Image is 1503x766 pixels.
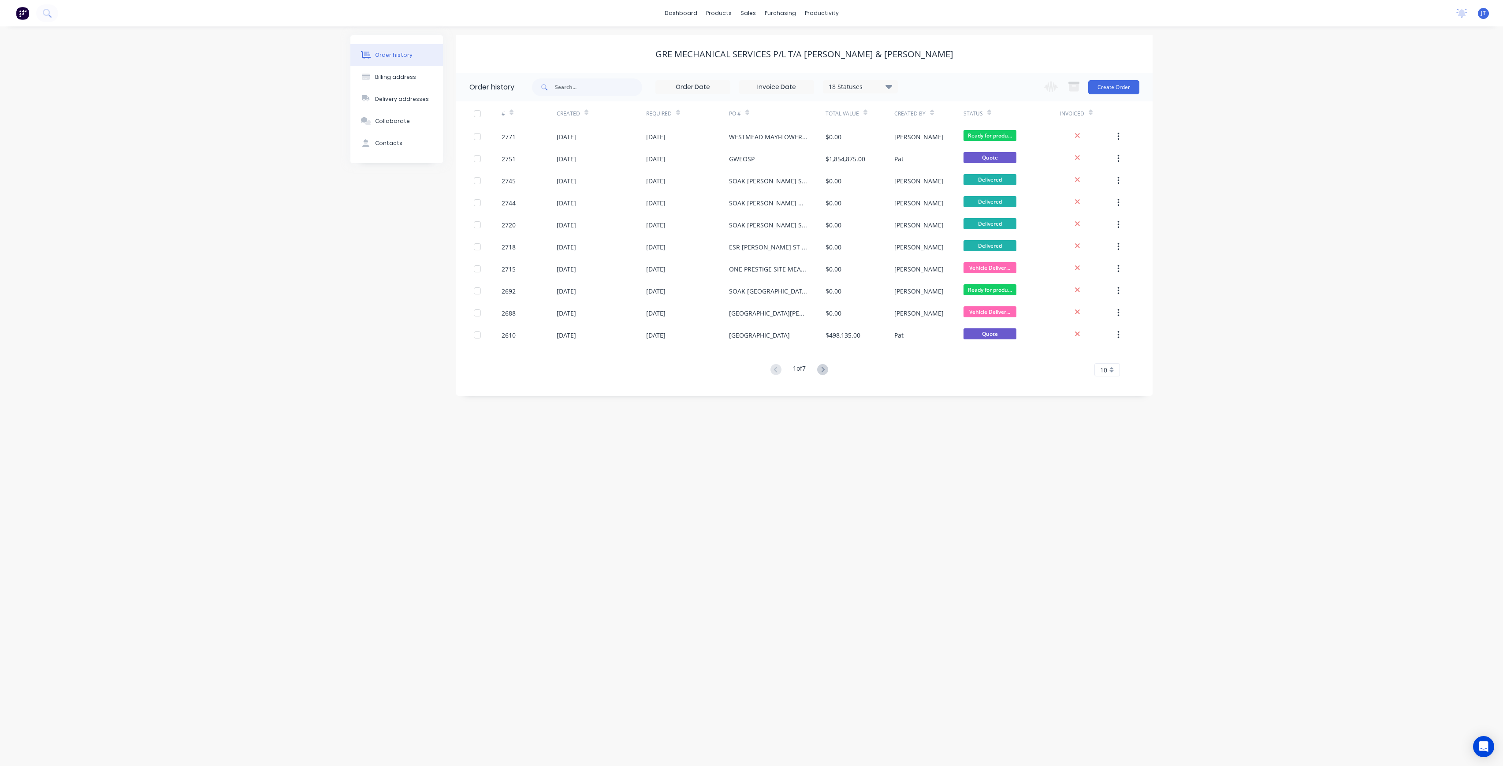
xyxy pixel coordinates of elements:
div: Created [557,110,580,118]
div: Status [964,101,1060,126]
div: SOAK [PERSON_NAME] DWG-M100 REV-E RUN D [DATE] [729,198,808,208]
button: Order history [350,44,443,66]
div: [DATE] [557,242,576,252]
div: 2610 [502,331,516,340]
input: Invoice Date [740,81,814,94]
span: 10 [1100,365,1107,375]
span: Delivered [964,196,1016,207]
div: products [702,7,736,20]
div: [DATE] [646,264,666,274]
div: [DATE] [646,154,666,164]
div: Status [964,110,983,118]
div: [DATE] [646,198,666,208]
button: Billing address [350,66,443,88]
div: [PERSON_NAME] [894,309,944,318]
div: WESTMEAD MAYFLOWER BASEMENT - BUILDING 4 RUN A [729,132,808,141]
div: Total Value [826,110,859,118]
div: [PERSON_NAME] [894,264,944,274]
input: Search... [555,78,642,96]
div: 2744 [502,198,516,208]
div: [DATE] [646,220,666,230]
div: # [502,110,505,118]
div: PO # [729,110,741,118]
div: [DATE] [557,176,576,186]
div: [DATE] [646,242,666,252]
div: 1 of 7 [793,364,806,376]
a: dashboard [660,7,702,20]
div: [PERSON_NAME] [894,198,944,208]
div: [DATE] [557,220,576,230]
div: 2771 [502,132,516,141]
div: [DATE] [557,264,576,274]
div: 2688 [502,309,516,318]
div: Created By [894,101,963,126]
div: Total Value [826,101,894,126]
div: ESR [PERSON_NAME] ST SITE MEASURE [DATE] [729,242,808,252]
button: Collaborate [350,110,443,132]
div: GWEOSP [729,154,755,164]
div: 18 Statuses [823,82,897,92]
div: Billing address [375,73,416,81]
div: SOAK [GEOGRAPHIC_DATA] SITE MEASURE [DATE] [729,286,808,296]
span: Delivered [964,174,1016,185]
span: JT [1481,9,1486,17]
div: Created By [894,110,926,118]
span: Quote [964,328,1016,339]
div: [PERSON_NAME] [894,176,944,186]
div: [DATE] [646,176,666,186]
div: [GEOGRAPHIC_DATA][PERSON_NAME] SITE MEASURE [DATE] [729,309,808,318]
span: Vehicle Deliver... [964,262,1016,273]
div: $0.00 [826,198,841,208]
div: $0.00 [826,242,841,252]
span: Ready for produ... [964,284,1016,295]
div: $0.00 [826,286,841,296]
div: SOAK [PERSON_NAME] SITE MEASURE [DATE] [729,220,808,230]
div: [DATE] [646,309,666,318]
div: Required [646,101,729,126]
div: SOAK [PERSON_NAME] SITE MEASURE [DATE] [729,176,808,186]
div: PO # [729,101,826,126]
div: Required [646,110,672,118]
div: Delivery addresses [375,95,429,103]
button: Contacts [350,132,443,154]
span: Quote [964,152,1016,163]
div: [DATE] [557,132,576,141]
div: 2720 [502,220,516,230]
div: [GEOGRAPHIC_DATA] [729,331,790,340]
div: [DATE] [557,198,576,208]
div: Contacts [375,139,402,147]
div: $0.00 [826,264,841,274]
div: [DATE] [557,286,576,296]
div: Pat [894,331,904,340]
img: Factory [16,7,29,20]
div: [DATE] [557,331,576,340]
div: productivity [800,7,843,20]
div: [DATE] [646,286,666,296]
div: 2692 [502,286,516,296]
div: Open Intercom Messenger [1473,736,1494,757]
button: Create Order [1088,80,1139,94]
div: $0.00 [826,309,841,318]
div: $0.00 [826,220,841,230]
div: 2718 [502,242,516,252]
button: Delivery addresses [350,88,443,110]
div: [DATE] [557,309,576,318]
div: Invoiced [1060,101,1115,126]
div: sales [736,7,760,20]
div: [DATE] [646,331,666,340]
div: Invoiced [1060,110,1084,118]
div: Created [557,101,646,126]
input: Order Date [656,81,730,94]
div: $0.00 [826,132,841,141]
span: Ready for produ... [964,130,1016,141]
span: Delivered [964,218,1016,229]
div: # [502,101,557,126]
div: [PERSON_NAME] [894,132,944,141]
div: Collaborate [375,117,410,125]
div: 2745 [502,176,516,186]
div: GRE Mechanical Services P/L t/a [PERSON_NAME] & [PERSON_NAME] [655,49,953,59]
div: [DATE] [557,154,576,164]
div: 2751 [502,154,516,164]
div: purchasing [760,7,800,20]
div: $1,854,875.00 [826,154,865,164]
